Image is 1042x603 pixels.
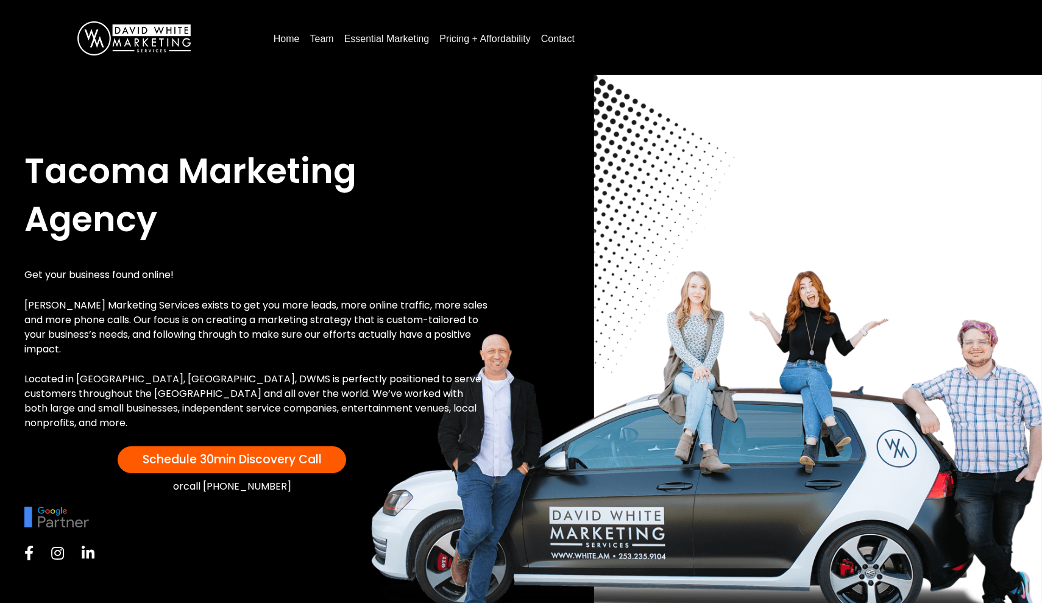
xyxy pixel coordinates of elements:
[77,32,191,43] a: DavidWhite-Marketing-Logo
[434,29,536,49] a: Pricing + Affordability
[269,29,1018,49] nav: Menu
[24,507,89,527] img: google-partner
[305,29,339,49] a: Team
[24,147,356,243] span: Tacoma Marketing Agency
[183,479,291,493] a: call [PHONE_NUMBER]
[77,21,191,55] img: DavidWhite-Marketing-Logo
[118,446,346,473] a: Schedule 30min Discovery Call
[269,29,305,49] a: Home
[536,29,579,49] a: Contact
[24,511,89,521] picture: google-partner
[24,268,489,282] p: Get your business found online!
[24,298,489,357] p: [PERSON_NAME] Marketing Services exists to get you more leads, more online traffic, more sales an...
[24,479,440,494] div: or
[143,451,322,468] span: Schedule 30min Discovery Call
[339,29,434,49] a: Essential Marketing
[24,372,489,430] p: Located in [GEOGRAPHIC_DATA], [GEOGRAPHIC_DATA], DWMS is perfectly positioned to serve customers ...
